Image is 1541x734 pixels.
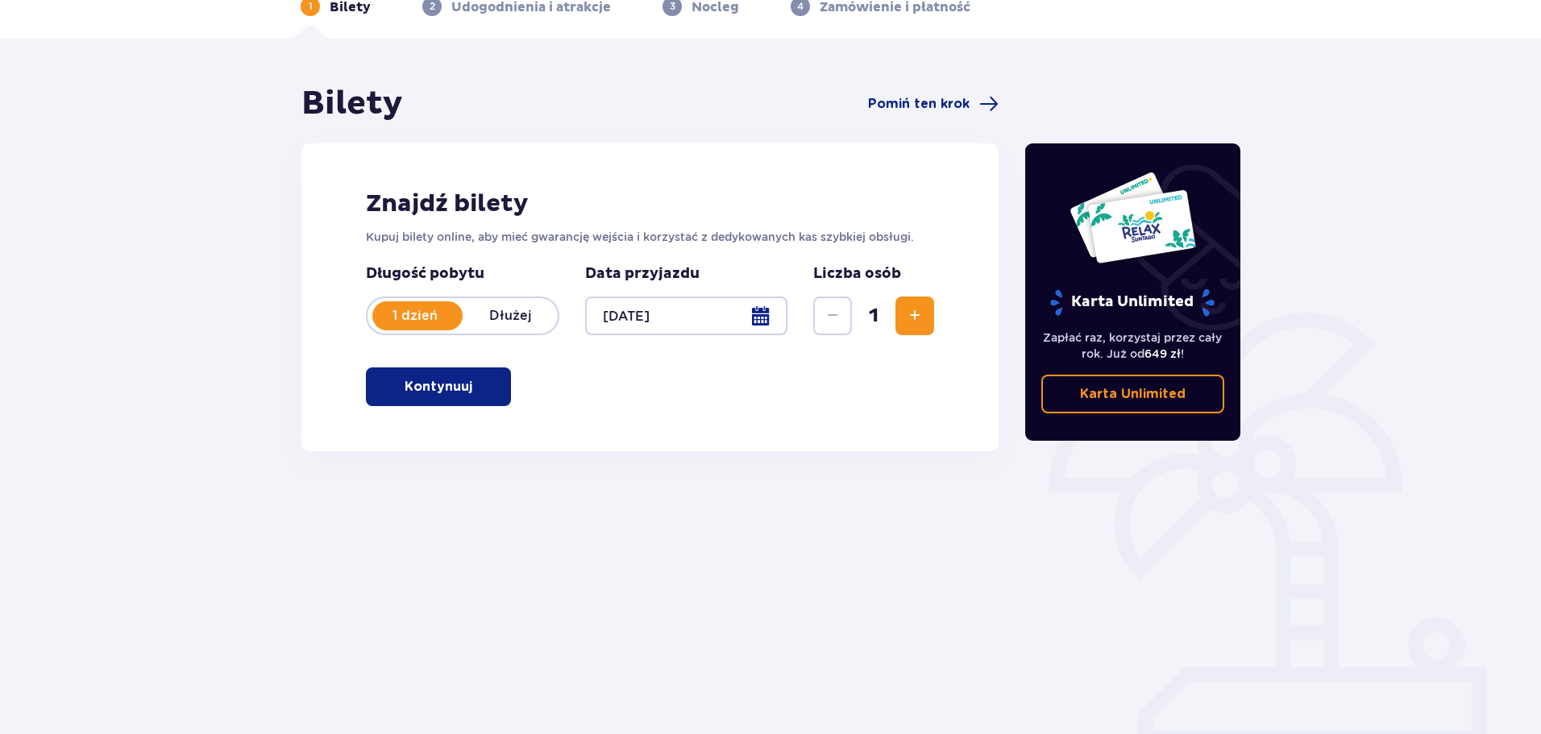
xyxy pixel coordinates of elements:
button: Zmniejsz [813,297,852,335]
p: Karta Unlimited [1080,385,1186,403]
p: Kontynuuj [405,378,472,396]
button: Kontynuuj [366,367,511,406]
p: Data przyjazdu [585,264,700,284]
p: Karta Unlimited [1049,288,1216,317]
p: Zapłać raz, korzystaj przez cały rok. Już od ! [1041,330,1225,362]
h1: Bilety [301,84,403,124]
h2: Znajdź bilety [366,189,934,219]
a: Karta Unlimited [1041,375,1225,413]
span: Pomiń ten krok [868,95,970,113]
p: 1 dzień [368,307,463,325]
p: Kupuj bilety online, aby mieć gwarancję wejścia i korzystać z dedykowanych kas szybkiej obsługi. [366,229,934,245]
span: 1 [855,304,892,328]
p: Dłużej [463,307,558,325]
p: Długość pobytu [366,264,559,284]
img: Dwie karty całoroczne do Suntago z napisem 'UNLIMITED RELAX', na białym tle z tropikalnymi liśćmi... [1069,171,1197,264]
span: 649 zł [1144,347,1181,360]
button: Zwiększ [895,297,934,335]
a: Pomiń ten krok [868,94,999,114]
p: Liczba osób [813,264,901,284]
